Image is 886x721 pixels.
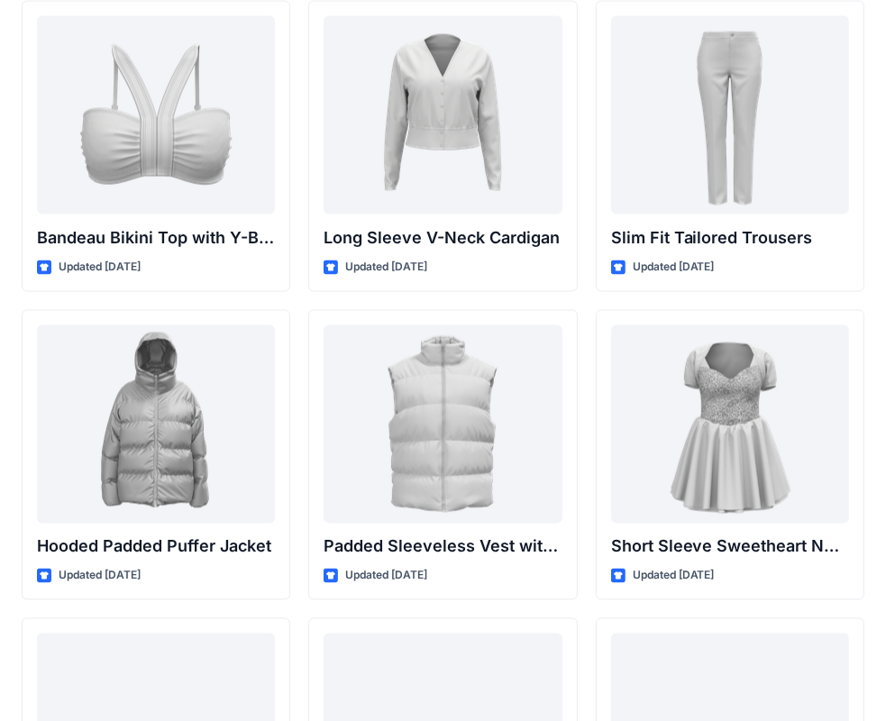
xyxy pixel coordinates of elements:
p: Padded Sleeveless Vest with Stand Collar [324,534,562,560]
p: Hooded Padded Puffer Jacket [37,534,275,560]
a: Slim Fit Tailored Trousers [611,16,849,214]
p: Updated [DATE] [59,567,141,586]
p: Updated [DATE] [633,567,715,586]
p: Updated [DATE] [633,258,715,277]
p: Short Sleeve Sweetheart Neckline Mini Dress with Textured Bodice [611,534,849,560]
a: Long Sleeve V-Neck Cardigan [324,16,562,214]
p: Updated [DATE] [345,258,427,277]
p: Updated [DATE] [59,258,141,277]
p: Updated [DATE] [345,567,427,586]
a: Short Sleeve Sweetheart Neckline Mini Dress with Textured Bodice [611,325,849,524]
a: Hooded Padded Puffer Jacket [37,325,275,524]
a: Bandeau Bikini Top with Y-Back Straps and Stitch Detail [37,16,275,214]
p: Long Sleeve V-Neck Cardigan [324,225,562,251]
p: Slim Fit Tailored Trousers [611,225,849,251]
p: Bandeau Bikini Top with Y-Back Straps and Stitch Detail [37,225,275,251]
a: Padded Sleeveless Vest with Stand Collar [324,325,562,524]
